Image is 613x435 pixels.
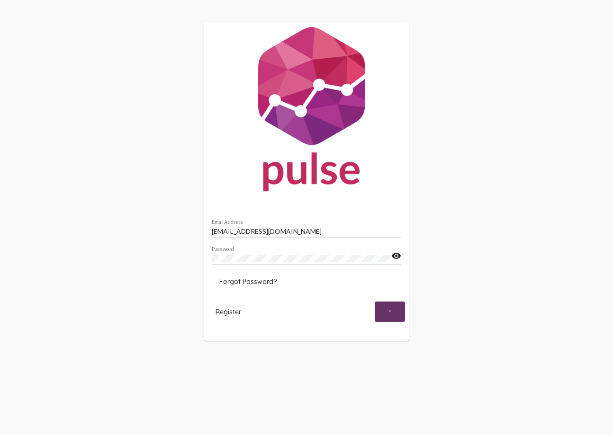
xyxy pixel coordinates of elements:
mat-icon: visibility [391,250,401,262]
span: Forgot Password? [219,277,277,286]
span: Register [216,308,241,316]
img: Pulse For Good Logo [204,22,409,201]
button: Forgot Password? [212,273,284,290]
button: Register [208,302,249,322]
